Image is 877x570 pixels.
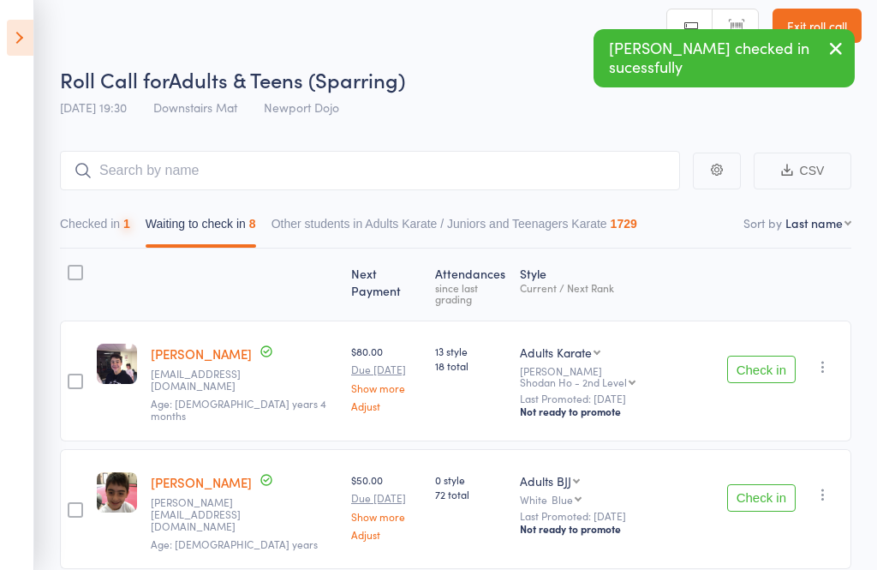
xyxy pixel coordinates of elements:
img: image1622861337.png [97,472,137,513]
input: Search by name [60,151,680,190]
span: [DATE] 19:30 [60,99,127,116]
span: Roll Call for [60,65,169,93]
span: 0 style [435,472,506,487]
button: Check in [727,356,796,383]
a: Adjust [351,529,421,540]
span: Newport Dojo [264,99,339,116]
div: since last grading [435,282,506,304]
a: [PERSON_NAME] [151,473,252,491]
div: Not ready to promote [520,405,713,418]
span: Age: [DEMOGRAPHIC_DATA] years [151,537,318,551]
small: clarepierce@hotmail.com [151,368,262,393]
div: Shodan Ho - 2nd Level [520,376,627,387]
button: CSV [754,153,851,189]
a: Exit roll call [773,9,862,43]
div: Adults Karate [520,344,592,361]
small: Last Promoted: [DATE] [520,393,713,405]
a: Show more [351,511,421,522]
div: $80.00 [351,344,421,411]
div: White [520,494,713,505]
div: [PERSON_NAME] [520,365,713,387]
button: Waiting to check in8 [146,208,256,248]
small: Due [DATE] [351,363,421,375]
span: Age: [DEMOGRAPHIC_DATA] years 4 months [151,396,326,423]
div: Next Payment [344,256,428,313]
button: Checked in1 [60,208,130,248]
div: Blue [552,494,573,505]
div: Atten­dances [428,256,513,313]
a: Adjust [351,400,421,411]
span: 13 style [435,344,506,358]
span: Adults & Teens (Sparring) [169,65,405,93]
div: Current / Next Rank [520,282,713,293]
img: image1621237552.png [97,344,137,384]
div: Adults BJJ [520,472,571,489]
button: Other students in Adults Karate / Juniors and Teenagers Karate1729 [271,208,637,248]
div: Not ready to promote [520,522,713,536]
span: Downstairs Mat [153,99,237,116]
div: $50.00 [351,472,421,540]
button: Check in [727,484,796,512]
small: Due [DATE] [351,492,421,504]
div: 1729 [611,217,637,231]
span: 72 total [435,487,506,501]
span: 18 total [435,358,506,373]
label: Sort by [743,214,782,231]
div: Last name [785,214,843,231]
div: [PERSON_NAME] checked in sucessfully [594,29,855,87]
div: 8 [249,217,256,231]
a: [PERSON_NAME] [151,345,252,363]
small: yolanda@kmgaccountants.com.au [151,496,262,533]
div: 1 [123,217,130,231]
small: Last Promoted: [DATE] [520,510,713,522]
div: Style [513,256,719,313]
a: Show more [351,382,421,393]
